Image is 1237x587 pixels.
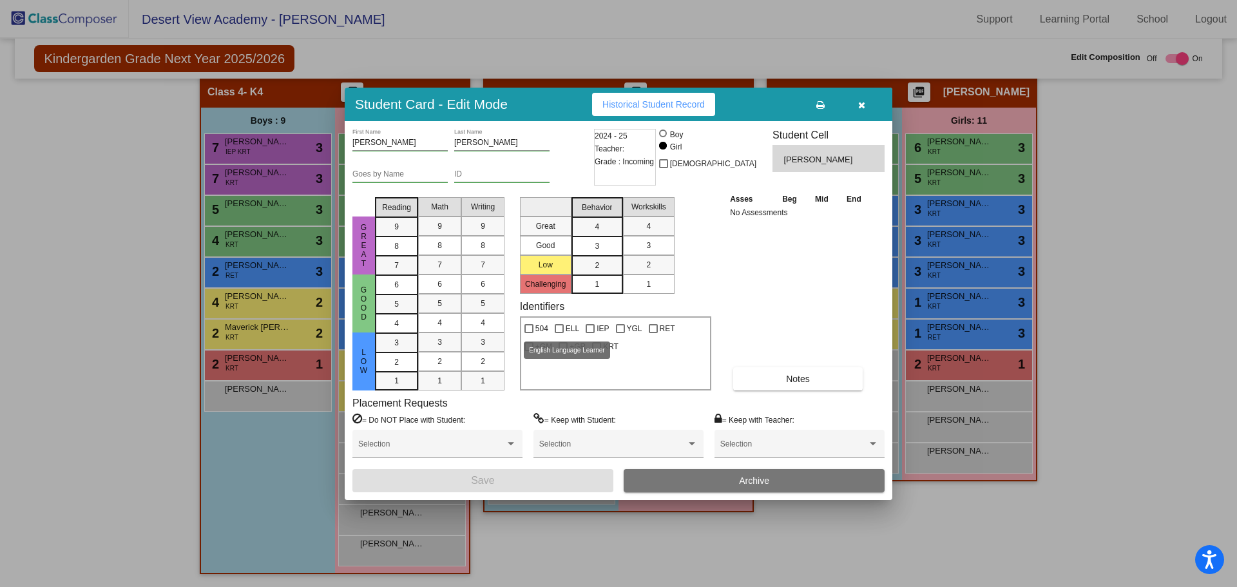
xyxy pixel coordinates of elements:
label: = Do NOT Place with Student: [352,413,465,426]
span: +GM [535,339,552,354]
span: 4 [646,220,651,232]
span: 1 [437,375,442,387]
span: [PERSON_NAME] [783,153,855,166]
span: Good [358,285,370,322]
span: 9 [394,221,399,233]
button: Archive [624,469,885,492]
label: Identifiers [520,300,564,313]
span: 4 [437,317,442,329]
label: = Keep with Student: [533,413,616,426]
div: Girl [669,141,682,153]
span: 5 [437,298,442,309]
button: Save [352,469,613,492]
span: +GR [570,339,586,354]
span: Behavior [582,202,612,213]
span: 1 [394,375,399,387]
span: 6 [394,279,399,291]
td: No Assessments [727,206,870,219]
span: 1 [646,278,651,290]
th: Mid [806,192,837,206]
span: Save [471,475,494,486]
span: Teacher: [595,142,624,155]
span: 504 [535,321,548,336]
span: YGL [627,321,642,336]
span: 8 [437,240,442,251]
span: 7 [437,259,442,271]
input: goes by name [352,170,448,179]
span: Writing [471,201,495,213]
span: 1 [481,375,485,387]
span: Workskills [631,201,666,213]
span: 2 [646,259,651,271]
span: 3 [437,336,442,348]
span: 3 [481,336,485,348]
label: Placement Requests [352,397,448,409]
th: End [838,192,871,206]
span: [DEMOGRAPHIC_DATA] [670,156,756,171]
span: 6 [437,278,442,290]
div: Boy [669,129,684,140]
span: 2 [595,260,599,271]
span: 9 [437,220,442,232]
span: 2 [394,356,399,368]
span: IEP [597,321,609,336]
span: 8 [394,240,399,252]
span: 7 [394,260,399,271]
button: Historical Student Record [592,93,715,116]
span: KRT [603,339,618,354]
span: 5 [481,298,485,309]
button: Notes [733,367,863,390]
span: Historical Student Record [602,99,705,110]
span: 2 [437,356,442,367]
span: 1 [595,278,599,290]
h3: Student Cell [772,129,885,141]
span: Great [358,223,370,268]
span: Math [431,201,448,213]
span: 4 [595,221,599,233]
th: Beg [773,192,807,206]
span: Grade : Incoming [595,155,654,168]
span: 4 [481,317,485,329]
span: Notes [786,374,810,384]
span: 3 [595,240,599,252]
span: 3 [646,240,651,251]
span: Low [358,348,370,375]
span: Reading [382,202,411,213]
span: RET [660,321,675,336]
span: 6 [481,278,485,290]
span: 2024 - 25 [595,130,628,142]
span: ELL [566,321,579,336]
h3: Student Card - Edit Mode [355,96,508,112]
span: 5 [394,298,399,310]
span: 7 [481,259,485,271]
span: 3 [394,337,399,349]
span: 2 [481,356,485,367]
span: 4 [394,318,399,329]
span: 9 [481,220,485,232]
th: Asses [727,192,773,206]
span: Archive [739,476,769,486]
span: 8 [481,240,485,251]
label: = Keep with Teacher: [714,413,794,426]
